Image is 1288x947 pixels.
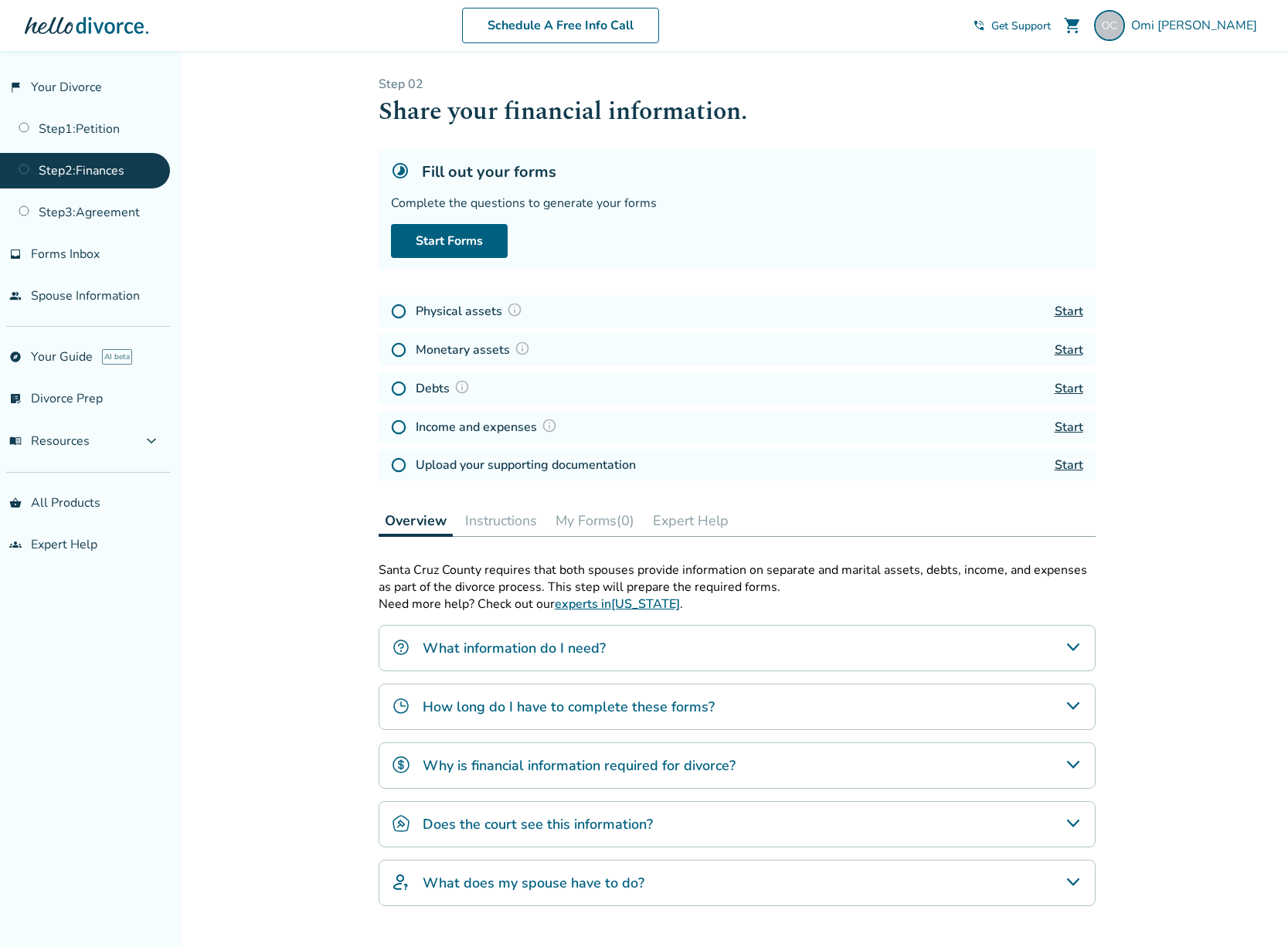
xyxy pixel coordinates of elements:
[416,456,636,474] h4: Upload your supporting documentation
[423,638,606,658] h4: What information do I need?
[416,301,527,321] h4: Physical assets
[392,697,410,715] img: How long do I have to complete these forms?
[379,801,1096,847] div: Does the court see this information?
[462,8,659,43] a: Schedule A Free Info Call
[555,596,680,613] a: experts in[US_STATE]
[379,76,1096,93] p: Step 0 2
[422,161,556,182] h5: Fill out your forms
[542,418,557,433] img: Question Mark
[416,417,562,437] h4: Income and expenses
[31,246,100,263] span: Forms Inbox
[102,349,132,365] span: AI beta
[1131,17,1263,34] span: Omi [PERSON_NAME]
[391,381,406,396] img: Not Started
[391,342,406,358] img: Not Started
[9,538,22,551] span: groups
[1211,873,1288,947] iframe: Chat Widget
[391,304,406,319] img: Not Started
[379,93,1096,131] h1: Share your financial information.
[392,873,410,891] img: What does my spouse have to do?
[9,435,22,447] span: menu_book
[515,341,530,356] img: Question Mark
[391,195,1083,212] div: Complete the questions to generate your forms
[9,433,90,450] span: Resources
[391,224,508,258] a: Start Forms
[459,505,543,536] button: Instructions
[507,302,522,317] img: Question Mark
[9,248,22,260] span: inbox
[973,19,1051,33] a: phone_in_talkGet Support
[1094,10,1125,41] img: gomacs@gmail.com
[1055,380,1083,397] a: Start
[647,505,735,536] button: Expert Help
[9,392,22,405] span: list_alt_check
[1055,303,1083,320] a: Start
[392,755,410,774] img: Why is financial information required for divorce?
[379,596,1096,613] p: Need more help? Check out our .
[379,562,1096,596] p: Santa Cruz County requires that both spouses provide information on separate and marital assets, ...
[379,505,453,537] button: Overview
[9,81,22,93] span: flag_2
[423,755,736,776] h4: Why is financial information required for divorce?
[379,860,1096,906] div: What does my spouse have to do?
[416,378,474,399] h4: Debts
[142,432,161,450] span: expand_more
[416,340,535,360] h4: Monetary assets
[423,814,653,834] h4: Does the court see this information?
[391,419,406,435] img: Not Started
[392,638,410,657] img: What information do I need?
[1055,341,1083,358] a: Start
[392,814,410,833] img: Does the court see this information?
[9,497,22,509] span: shopping_basket
[423,873,644,893] h4: What does my spouse have to do?
[379,625,1096,671] div: What information do I need?
[379,742,1096,789] div: Why is financial information required for divorce?
[1063,16,1082,35] span: shopping_cart
[1055,457,1083,473] a: Start
[454,379,470,395] img: Question Mark
[9,351,22,363] span: explore
[973,19,985,32] span: phone_in_talk
[379,684,1096,730] div: How long do I have to complete these forms?
[549,505,641,536] button: My Forms(0)
[391,457,406,473] img: Not Started
[9,290,22,302] span: people
[991,19,1051,33] span: Get Support
[1055,419,1083,436] a: Start
[423,697,715,717] h4: How long do I have to complete these forms?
